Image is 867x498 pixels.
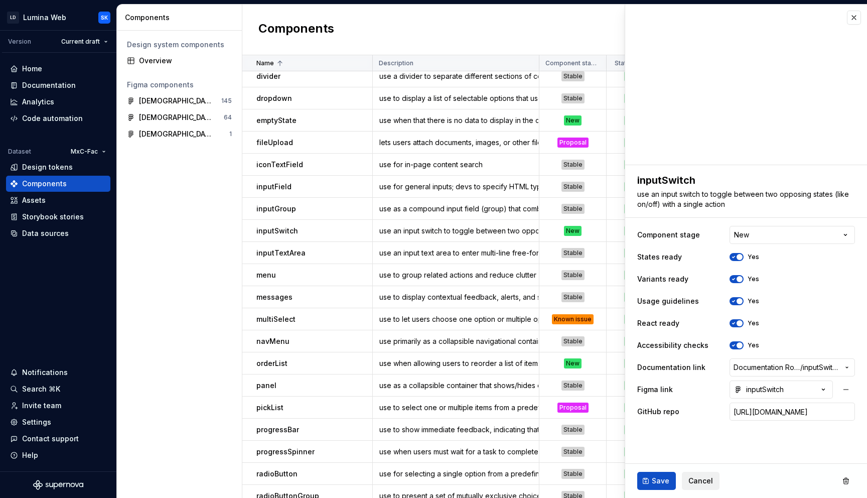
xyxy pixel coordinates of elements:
div: Yes [624,314,640,324]
p: progressBar [256,425,299,435]
div: Home [22,64,42,74]
div: inputSwitch [734,385,784,395]
a: Data sources [6,225,110,241]
button: Save [637,472,676,490]
span: Cancel [688,476,713,486]
a: Home [6,61,110,77]
div: Version [8,38,31,46]
div: New [564,358,582,368]
a: [DEMOGRAPHIC_DATA] Web - Core Components64 [123,109,236,126]
p: fileUpload [256,138,293,148]
p: inputField [256,182,292,192]
div: Yes [624,182,640,192]
div: use primarily as a collapsible navigational container that controls content scroll [373,336,538,346]
div: Design system components [127,40,232,50]
div: New [564,115,582,126]
div: Overview [139,56,232,66]
div: Yes [624,292,640,302]
div: use when users must wait for a task to complete, such as loading content, processing data, or sub... [373,447,538,457]
div: [DEMOGRAPHIC_DATA] Web - Design Helper [139,129,214,139]
div: Yes [624,115,640,126]
label: Usage guidelines [637,296,699,306]
div: Proposal [557,138,589,148]
a: Storybook stories [6,209,110,225]
p: inputSwitch [256,226,298,236]
div: SK [101,14,108,22]
div: Help [22,450,38,460]
p: orderList [256,358,287,368]
button: inputSwitch [730,381,833,399]
label: Yes [748,253,759,261]
a: Invite team [6,398,110,414]
div: use as a compound input field (group) that combines a input-text with fixed text, icon, or button... [373,204,538,214]
p: pickList [256,403,283,413]
div: Yes [624,204,640,214]
textarea: use an input switch to toggle between two opposing states (like on/off) with a single action [635,187,853,211]
input: https:// [730,403,855,421]
div: Stable [561,381,585,391]
a: Documentation [6,77,110,93]
div: 1 [229,130,232,138]
div: Code automation [22,113,83,123]
a: Code automation [6,110,110,127]
div: Yes [624,358,640,368]
div: Stable [561,71,585,81]
p: messages [256,292,293,302]
div: Design tokens [22,162,73,172]
div: 64 [224,113,232,121]
div: use for selecting a single option from a predefined set [373,469,538,479]
span: Documentation Root / [734,362,800,372]
p: progressSpinner [256,447,315,457]
div: Invite team [22,401,61,411]
div: Notifications [22,367,68,378]
a: Settings [6,414,110,430]
button: Cancel [682,472,719,490]
div: use as a collapsible container that shows/hides content [373,381,538,391]
button: Current draft [57,35,112,49]
div: use to let users choose one option or multiple options from a list [373,314,538,324]
div: Documentation [22,80,76,90]
label: React ready [637,318,679,328]
p: multiSelect [256,314,296,324]
p: inputTextArea [256,248,306,258]
div: Stable [561,469,585,479]
a: Design tokens [6,159,110,175]
p: Component stage [545,59,598,67]
a: [DEMOGRAPHIC_DATA] Web - Design Helper1 [123,126,236,142]
div: Dataset [8,148,31,156]
p: radioButton [256,469,298,479]
button: Documentation Root//inputSwitch [730,358,855,377]
label: Yes [748,319,759,327]
span: / [800,362,803,372]
span: Save [652,476,669,486]
p: iconTextField [256,160,303,170]
div: use an input switch to toggle between two opposing states (like on/off) with a single action [373,226,538,236]
div: use when that there is no data to display in the current view with optional actions [373,115,538,126]
div: use for general inputs; devs to specify HTML type attribute; use small inputs when required in ta... [373,182,538,192]
div: Stable [561,182,585,192]
div: Stable [561,93,585,103]
div: use to select one or multiple items from a predefined list [373,403,538,413]
a: Components [6,176,110,192]
button: Help [6,447,110,463]
div: Search ⌘K [22,384,60,394]
button: Search ⌘K [6,381,110,397]
svg: Supernova Logo [33,480,83,490]
label: Yes [748,297,759,305]
div: use an input text area to enter multi-line free-form text [373,248,538,258]
p: Description [379,59,413,67]
div: Contact support [22,434,79,444]
label: States ready [637,252,682,262]
button: Notifications [6,364,110,381]
a: [DEMOGRAPHIC_DATA] Web - Assets145 [123,93,236,109]
p: menu [256,270,276,280]
div: Yes [624,160,640,170]
div: Assets [22,195,46,205]
div: Components [125,13,238,23]
button: LDLumina WebSK [2,7,114,28]
a: Overview [123,53,236,69]
span: inputSwitch [803,362,839,372]
div: Storybook stories [22,212,84,222]
p: divider [256,71,280,81]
